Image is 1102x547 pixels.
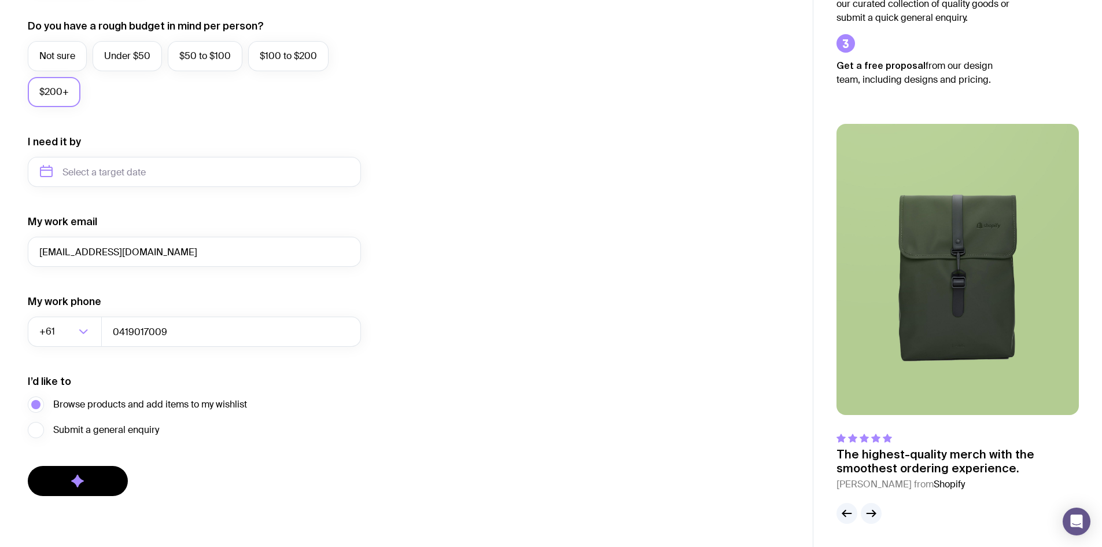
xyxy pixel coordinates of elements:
[28,375,71,388] label: I’d like to
[28,295,101,309] label: My work phone
[28,19,264,33] label: Do you have a rough budget in mind per person?
[28,317,102,347] div: Search for option
[836,60,926,71] strong: Get a free proposal
[53,423,159,437] span: Submit a general enquiry
[28,77,80,107] label: $200+
[28,135,81,149] label: I need it by
[28,237,361,267] input: you@email.com
[934,478,965,490] span: Shopify
[836,478,1079,491] cite: [PERSON_NAME] from
[836,447,1079,475] p: The highest-quality merch with the smoothest ordering experience.
[28,215,97,229] label: My work email
[93,41,162,71] label: Under $50
[836,58,1010,87] p: from our design team, including designs and pricing.
[57,317,75,347] input: Search for option
[39,317,57,347] span: +61
[53,398,247,412] span: Browse products and add items to my wishlist
[28,157,361,187] input: Select a target date
[168,41,242,71] label: $50 to $100
[1063,508,1090,535] div: Open Intercom Messenger
[248,41,329,71] label: $100 to $200
[101,317,361,347] input: 0400123456
[28,41,87,71] label: Not sure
